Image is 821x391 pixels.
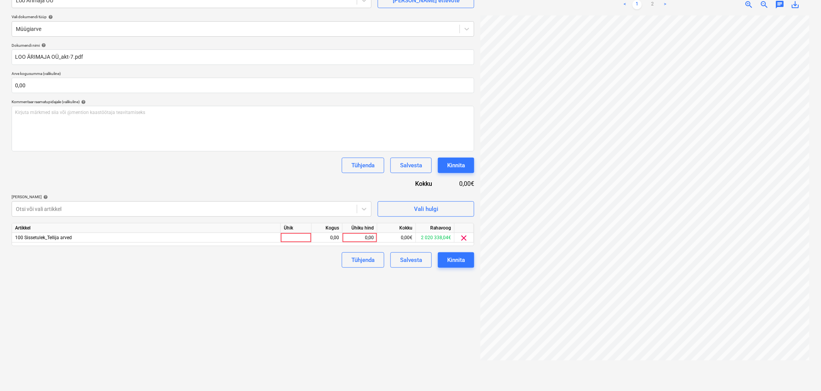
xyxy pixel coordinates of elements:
[400,160,422,170] div: Salvesta
[12,43,474,48] div: Dokumendi nimi
[378,201,474,217] button: Vali hulgi
[343,223,377,233] div: Ühiku hind
[447,255,465,265] div: Kinnita
[782,354,821,391] iframe: Chat Widget
[438,252,474,268] button: Kinnita
[444,179,474,188] div: 0,00€
[390,158,432,173] button: Salvesta
[351,255,375,265] div: Tühjenda
[390,252,432,268] button: Salvesta
[416,233,455,243] div: 2 020 338,04€
[342,158,384,173] button: Tühjenda
[416,223,455,233] div: Rahavoog
[12,14,474,19] div: Vali dokumendi tüüp
[400,255,422,265] div: Salvesta
[12,99,474,104] div: Kommentaar raamatupidajale (valikuline)
[377,223,416,233] div: Kokku
[377,233,416,243] div: 0,00€
[342,252,384,268] button: Tühjenda
[42,195,48,199] span: help
[12,71,474,78] p: Arve kogusumma (valikuline)
[312,223,343,233] div: Kogus
[438,158,474,173] button: Kinnita
[12,49,474,65] input: Dokumendi nimi
[12,78,474,93] input: Arve kogusumma (valikuline)
[460,233,469,243] span: clear
[40,43,46,48] span: help
[12,194,371,199] div: [PERSON_NAME]
[12,223,281,233] div: Artikkel
[346,233,374,243] div: 0,00
[47,15,53,19] span: help
[281,223,312,233] div: Ühik
[351,160,375,170] div: Tühjenda
[315,233,339,243] div: 0,00
[447,160,465,170] div: Kinnita
[80,100,86,104] span: help
[414,204,438,214] div: Vali hulgi
[374,179,444,188] div: Kokku
[15,235,72,240] span: 100 Sissetulek_Tellija arved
